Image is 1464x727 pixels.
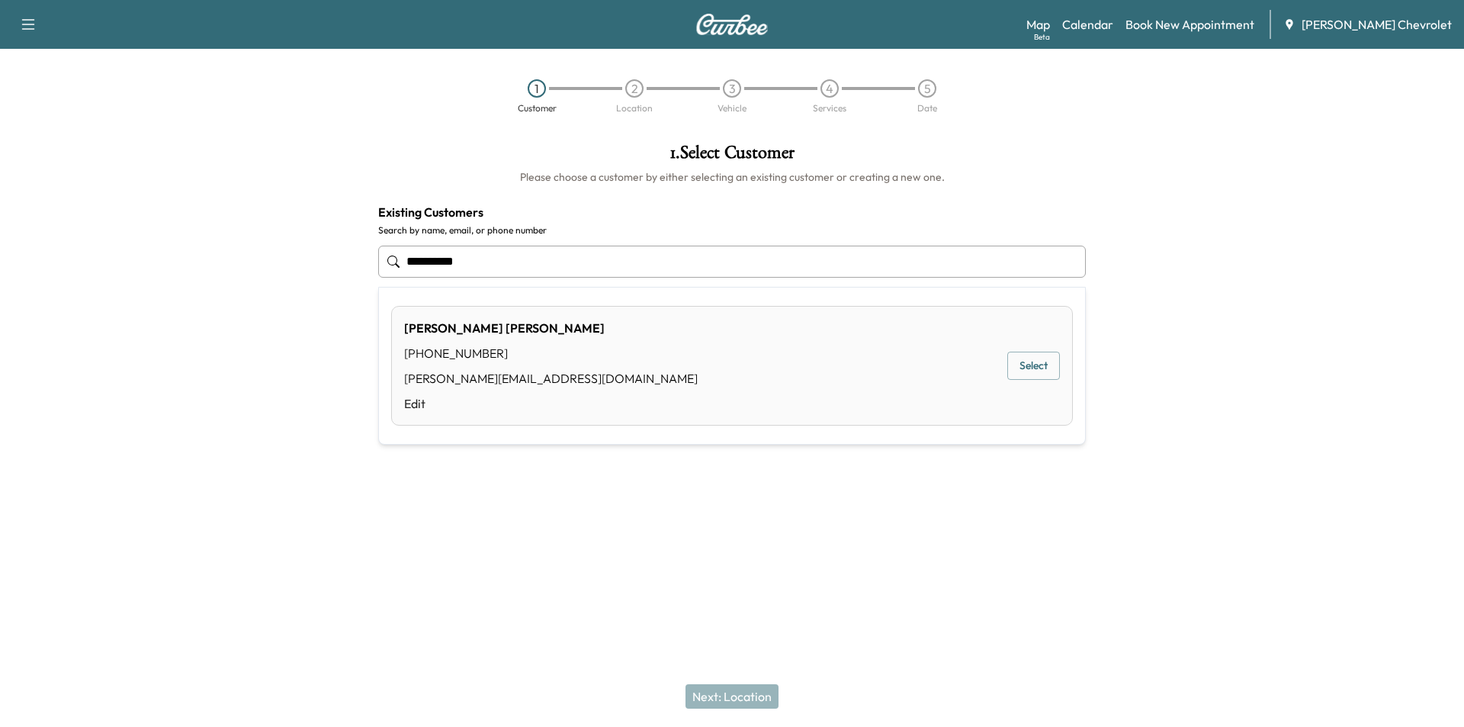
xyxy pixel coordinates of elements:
[695,14,769,35] img: Curbee Logo
[625,79,644,98] div: 2
[813,104,846,113] div: Services
[820,79,839,98] div: 4
[404,344,698,362] div: [PHONE_NUMBER]
[1007,352,1060,380] button: Select
[918,79,936,98] div: 5
[518,104,557,113] div: Customer
[378,224,1086,236] label: Search by name, email, or phone number
[1034,31,1050,43] div: Beta
[1026,15,1050,34] a: MapBeta
[404,319,698,337] div: [PERSON_NAME] [PERSON_NAME]
[404,394,698,413] a: Edit
[528,79,546,98] div: 1
[917,104,937,113] div: Date
[1302,15,1452,34] span: [PERSON_NAME] Chevrolet
[1062,15,1113,34] a: Calendar
[616,104,653,113] div: Location
[404,369,698,388] div: [PERSON_NAME][EMAIL_ADDRESS][DOMAIN_NAME]
[718,104,746,113] div: Vehicle
[378,143,1086,169] h1: 1 . Select Customer
[378,203,1086,221] h4: Existing Customers
[378,169,1086,185] h6: Please choose a customer by either selecting an existing customer or creating a new one.
[723,79,741,98] div: 3
[1125,15,1254,34] a: Book New Appointment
